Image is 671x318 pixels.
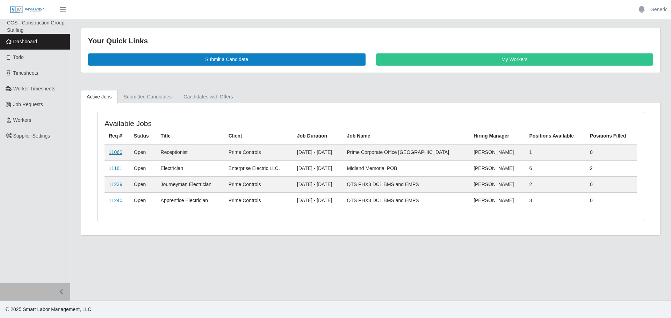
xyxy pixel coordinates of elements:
span: Workers [13,117,31,123]
td: [DATE] - [DATE] [293,176,343,192]
td: Journeyman Electrician [157,176,224,192]
td: [DATE] - [DATE] [293,160,343,176]
th: Job Name [343,128,470,144]
td: 0 [586,176,637,192]
span: Job Requests [13,102,43,107]
td: Prime Controls [224,144,293,161]
td: Apprentice Electrician [157,192,224,208]
td: Open [130,192,157,208]
td: 2 [586,160,637,176]
td: [PERSON_NAME] [469,160,525,176]
span: CGS - Construction Group Staffing [7,20,64,33]
a: Submit a Candidate [88,53,366,66]
th: Client [224,128,293,144]
th: Positions Available [525,128,586,144]
a: 11239 [109,182,122,187]
td: Prime Controls [224,192,293,208]
img: SLM Logo [10,6,45,14]
td: [PERSON_NAME] [469,176,525,192]
td: Open [130,176,157,192]
a: Active Jobs [81,90,118,104]
a: 11240 [109,198,122,203]
th: Job Duration [293,128,343,144]
a: Submitted Candidates [118,90,178,104]
td: Prime Controls [224,176,293,192]
a: 11161 [109,165,122,171]
th: Title [157,128,224,144]
th: Positions Filled [586,128,637,144]
td: Open [130,144,157,161]
td: 6 [525,160,586,176]
td: Enterprise Electric LLC. [224,160,293,176]
a: My Workers [376,53,654,66]
span: Supplier Settings [13,133,50,139]
td: QTS PHX3 DC1 BMS and EMPS [343,192,470,208]
a: 11060 [109,149,122,155]
th: Hiring Manager [469,128,525,144]
a: Candidates with Offers [178,90,239,104]
span: Todo [13,54,24,60]
div: Your Quick Links [88,35,653,46]
td: Open [130,160,157,176]
td: [DATE] - [DATE] [293,192,343,208]
span: Timesheets [13,70,38,76]
td: 0 [586,192,637,208]
td: [PERSON_NAME] [469,144,525,161]
th: Status [130,128,157,144]
td: Prime Corporate Office [GEOGRAPHIC_DATA] [343,144,470,161]
span: Dashboard [13,39,37,44]
td: [PERSON_NAME] [469,192,525,208]
h4: Available Jobs [104,119,320,128]
td: [DATE] - [DATE] [293,144,343,161]
td: 1 [525,144,586,161]
td: 0 [586,144,637,161]
span: © 2025 Smart Labor Management, LLC [6,306,91,312]
td: Midland Memorial POB [343,160,470,176]
span: Worker Timesheets [13,86,55,91]
td: Electrician [157,160,224,176]
th: Req # [104,128,130,144]
td: QTS PHX3 DC1 BMS and EMPS [343,176,470,192]
a: Generic [650,6,668,13]
td: 3 [525,192,586,208]
td: Receptionist [157,144,224,161]
td: 2 [525,176,586,192]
